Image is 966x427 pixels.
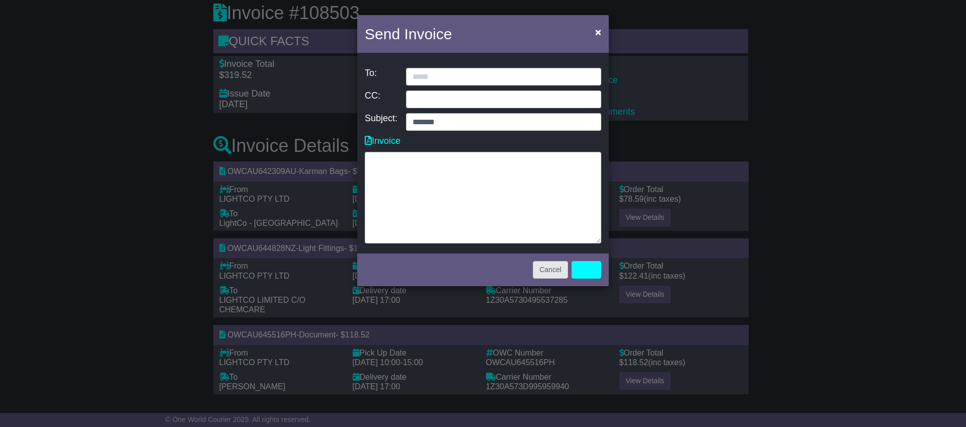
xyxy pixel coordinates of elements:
div: Subject: [360,113,401,131]
span: × [595,26,601,38]
a: Invoice [365,136,400,146]
a: Send [572,261,601,279]
div: CC: [360,91,401,108]
button: Cancel [533,261,568,279]
h4: Send Invoice [365,23,452,45]
div: To: [360,68,401,86]
button: Close [590,22,606,42]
